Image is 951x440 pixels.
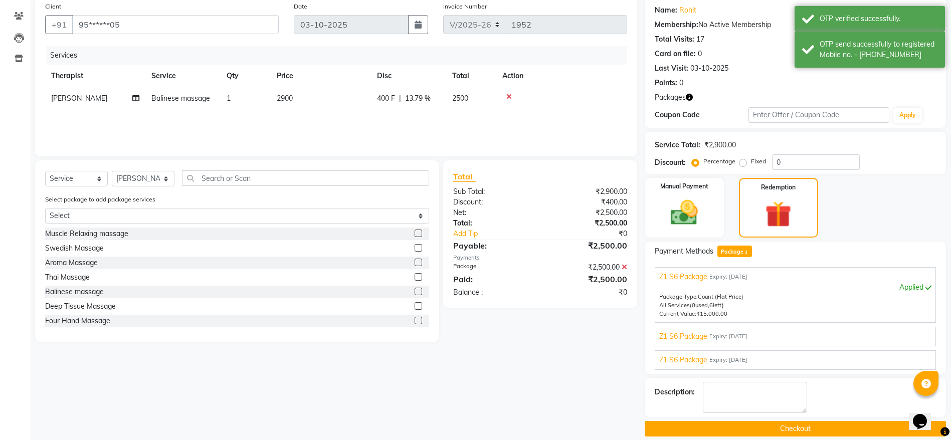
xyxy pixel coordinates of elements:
th: Action [496,65,627,87]
span: 6 [709,302,713,309]
div: Card on file: [655,49,696,59]
input: Search or Scan [182,170,429,186]
div: Balance : [446,287,540,298]
div: Discount: [446,197,540,207]
div: ₹400.00 [540,197,635,207]
div: ₹2,500.00 [540,273,635,285]
div: 17 [696,34,704,45]
span: Package Type: [659,293,698,300]
div: Points: [655,78,677,88]
div: ₹2,500.00 [540,240,635,252]
span: ₹15,000.00 [696,310,727,317]
div: Discount: [655,157,686,168]
th: Service [145,65,221,87]
div: Total: [446,218,540,229]
span: 1 [227,94,231,103]
span: | [399,93,401,104]
span: 2500 [452,94,468,103]
div: Four Hand Massage [45,316,110,326]
div: Deep Tissue Massage [45,301,116,312]
span: Expiry: [DATE] [709,356,747,364]
div: Sub Total: [446,186,540,197]
span: (0 [690,302,695,309]
span: 13.79 % [405,93,431,104]
button: Apply [893,108,922,123]
img: _cash.svg [662,197,706,229]
span: Z1 S6 Package [659,355,707,365]
button: Checkout [645,421,946,436]
input: Enter Offer / Coupon Code [748,107,889,123]
div: Applied [659,282,931,293]
div: 03-10-2025 [690,63,728,74]
div: OTP send successfully to registered Mobile no. - 919535229905 [820,39,937,60]
div: No Active Membership [655,20,936,30]
span: 2900 [277,94,293,103]
div: Aroma Massage [45,258,98,268]
th: Price [271,65,371,87]
div: ₹2,500.00 [540,262,635,273]
div: Last Visit: [655,63,688,74]
div: Muscle Relaxing massage [45,229,128,239]
button: +91 [45,15,73,34]
label: Client [45,2,61,11]
span: used, left) [690,302,724,309]
div: Balinese massage [45,287,104,297]
th: Disc [371,65,446,87]
div: Thai Massage [45,272,90,283]
th: Qty [221,65,271,87]
div: Name: [655,5,677,16]
label: Redemption [761,183,796,192]
img: _gift.svg [757,198,800,231]
th: Total [446,65,496,87]
span: 3 [743,250,749,256]
label: Invoice Number [443,2,487,11]
span: Package [717,246,752,257]
iframe: chat widget [909,400,941,430]
label: Percentage [703,157,735,166]
span: Z1 S6 Package [659,331,707,342]
span: Count (Flat Price) [698,293,743,300]
input: Search by Name/Mobile/Email/Code [72,15,279,34]
div: ₹2,900.00 [540,186,635,197]
div: ₹2,900.00 [704,140,736,150]
div: Coupon Code [655,110,748,120]
div: Membership: [655,20,698,30]
span: [PERSON_NAME] [51,94,107,103]
label: Fixed [751,157,766,166]
span: Expiry: [DATE] [709,273,747,281]
div: Paid: [446,273,540,285]
a: Rohit [679,5,696,16]
div: Services [46,46,635,65]
div: Payable: [446,240,540,252]
div: Description: [655,387,695,397]
div: Package [446,262,540,273]
span: Z1 S6 Package [659,272,707,282]
a: Add Tip [446,229,556,239]
span: Payment Methods [655,246,713,257]
span: All Services [659,302,690,309]
div: ₹0 [556,229,635,239]
span: Expiry: [DATE] [709,332,747,341]
div: ₹2,500.00 [540,218,635,229]
div: Payments [453,254,627,262]
div: 0 [698,49,702,59]
div: Swedish Massage [45,243,104,254]
span: Current Value: [659,310,696,317]
label: Date [294,2,307,11]
div: Total Visits: [655,34,694,45]
div: 0 [679,78,683,88]
span: Total [453,171,476,182]
label: Manual Payment [660,182,708,191]
div: OTP verified successfully. [820,14,937,24]
div: ₹2,500.00 [540,207,635,218]
span: Balinese massage [151,94,210,103]
th: Therapist [45,65,145,87]
div: Net: [446,207,540,218]
span: 400 F [377,93,395,104]
div: ₹0 [540,287,635,298]
label: Select package to add package services [45,195,155,204]
span: Packages [655,92,686,103]
div: Service Total: [655,140,700,150]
